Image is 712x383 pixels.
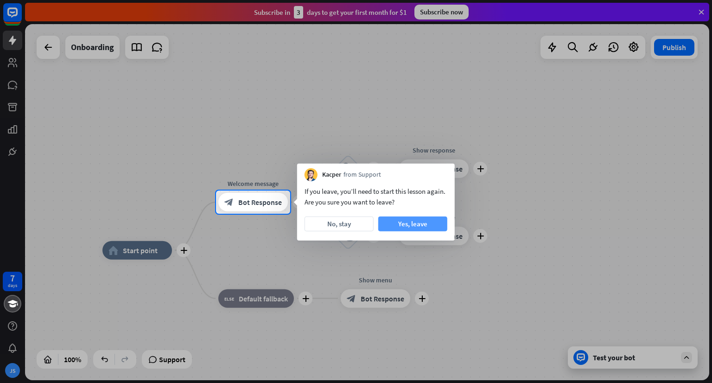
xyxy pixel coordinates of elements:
i: block_bot_response [224,198,234,207]
div: If you leave, you’ll need to start this lesson again. Are you sure you want to leave? [305,186,447,207]
span: Kacper [322,170,341,179]
span: Bot Response [238,198,282,207]
button: Open LiveChat chat widget [7,4,35,32]
button: Yes, leave [378,217,447,231]
button: No, stay [305,217,374,231]
span: from Support [343,170,381,179]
